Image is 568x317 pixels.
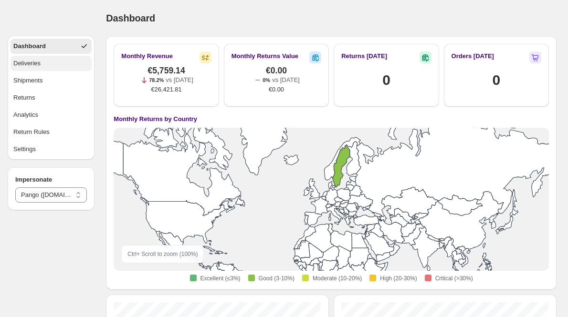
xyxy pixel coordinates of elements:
h2: Monthly Returns Value [231,51,298,61]
h2: Orders [DATE] [452,51,494,61]
div: Settings [13,144,36,154]
span: Dashboard [106,13,155,23]
span: 0% [263,77,270,83]
h4: Impersonate [15,175,87,184]
h1: 0 [493,71,500,90]
button: Return Rules [11,124,92,140]
h4: Monthly Returns by Country [114,114,197,124]
span: High (20-30%) [380,275,417,282]
span: Moderate (10-20%) [313,275,362,282]
button: Returns [11,90,92,105]
span: €5,759.14 [147,66,185,75]
p: vs [DATE] [166,75,193,85]
div: Returns [13,93,35,102]
span: Excellent (≤3%) [200,275,241,282]
button: Dashboard [11,39,92,54]
div: Return Rules [13,127,50,137]
span: 78.2% [149,77,164,83]
span: €0.00 [266,66,287,75]
h2: Monthly Revenue [121,51,173,61]
span: €0.00 [269,85,284,94]
p: vs [DATE] [272,75,300,85]
button: Analytics [11,107,92,123]
div: Deliveries [13,59,41,68]
div: Shipments [13,76,42,85]
h1: 0 [382,71,390,90]
div: Ctrl + Scroll to zoom ( 100 %) [121,245,204,263]
button: Settings [11,142,92,157]
span: Good (3-10%) [259,275,295,282]
div: Dashboard [13,41,46,51]
button: Deliveries [11,56,92,71]
span: Critical (>30%) [435,275,473,282]
div: Analytics [13,110,38,120]
button: Shipments [11,73,92,88]
span: €26,421.81 [151,85,182,94]
h2: Returns [DATE] [341,51,387,61]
